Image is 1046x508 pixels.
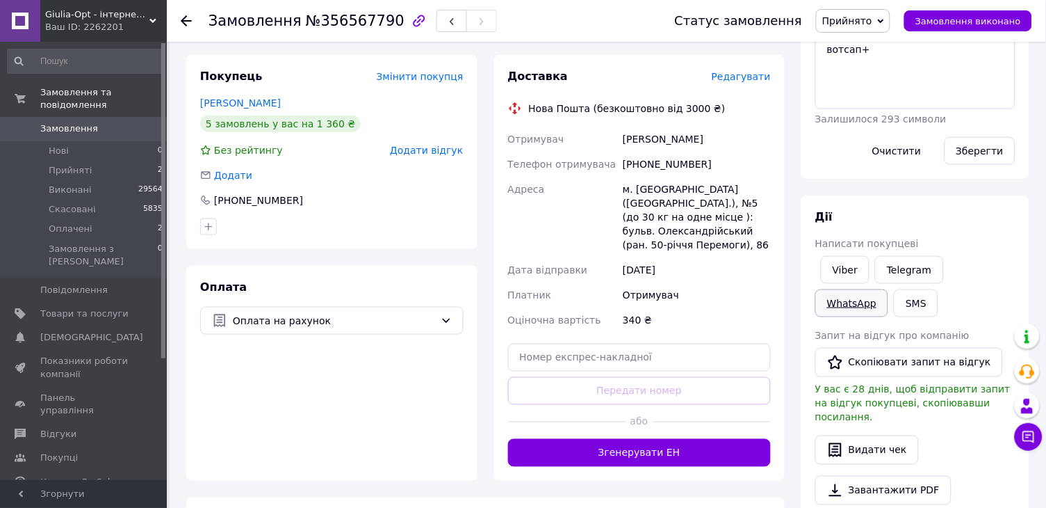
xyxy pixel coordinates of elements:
[821,256,869,284] a: Viber
[377,71,464,82] span: Змінити покупця
[1015,423,1043,451] button: Чат з покупцем
[213,193,304,207] div: [PHONE_NUMBER]
[214,145,283,156] span: Без рейтингу
[620,283,774,308] div: Отримувач
[49,145,69,157] span: Нові
[49,243,158,268] span: Замовлення з [PERSON_NAME]
[815,238,919,249] span: Написати покупцеві
[815,35,1015,109] textarea: вотсап+
[875,256,943,284] a: Telegram
[815,348,1003,377] button: Скопіювати запит на відгук
[40,355,129,380] span: Показники роботи компанії
[40,476,115,489] span: Каталог ProSale
[620,152,774,177] div: [PHONE_NUMBER]
[508,184,545,195] span: Адреса
[620,177,774,257] div: м. [GEOGRAPHIC_DATA] ([GEOGRAPHIC_DATA].), №5 (до 30 кг на одне місце ): бульв. Олександрійський ...
[7,49,164,74] input: Пошук
[945,137,1015,165] button: Зберегти
[49,223,92,235] span: Оплачені
[49,203,96,216] span: Скасовані
[620,257,774,283] div: [DATE]
[815,113,947,125] span: Залишилося 293 символи
[200,70,263,83] span: Покупець
[158,243,163,268] span: 0
[815,289,888,317] a: WhatsApp
[200,116,361,132] div: 5 замовлень у вас на 1 360 ₴
[508,289,552,301] span: Платник
[306,13,404,29] span: №356567790
[620,308,774,333] div: 340 ₴
[508,70,569,83] span: Доставка
[508,439,771,467] button: Згенерувати ЕН
[815,476,951,505] a: Завантажити PDF
[233,313,435,328] span: Оплата на рахунок
[209,13,302,29] span: Замовлення
[815,330,970,341] span: Запит на відгук про компанію
[40,284,108,296] span: Повідомлення
[675,14,803,28] div: Статус замовлення
[508,344,771,372] input: Номер експрес-накладної
[40,428,76,440] span: Відгуки
[904,10,1032,31] button: Замовлення виконано
[390,145,463,156] span: Додати відгук
[508,134,564,145] span: Отримувач
[508,315,601,326] span: Оціночна вартість
[40,122,98,135] span: Замовлення
[712,71,771,82] span: Редагувати
[49,164,92,177] span: Прийняті
[138,184,163,196] span: 29564
[181,14,192,28] div: Повернутися назад
[525,102,729,116] div: Нова Пошта (безкоштовно від 3000 ₴)
[508,159,616,170] span: Телефон отримувача
[49,184,92,196] span: Виконані
[200,97,281,109] a: [PERSON_NAME]
[45,21,167,33] div: Ваш ID: 2262201
[40,392,129,417] span: Панель управління
[200,280,247,294] span: Оплата
[40,452,78,464] span: Покупці
[158,223,163,235] span: 2
[626,415,653,429] span: або
[620,127,774,152] div: [PERSON_NAME]
[815,384,1011,423] span: У вас є 28 днів, щоб відправити запит на відгук покупцеві, скопіювавши посилання.
[143,203,163,216] span: 5835
[822,15,872,26] span: Прийнято
[815,210,833,223] span: Дії
[214,170,252,181] span: Додати
[508,264,588,276] span: Дата відправки
[45,8,149,21] span: Giulia-Opt - інтернет-магазин жіночих колготок
[40,331,143,344] span: [DEMOGRAPHIC_DATA]
[158,145,163,157] span: 0
[860,137,933,165] button: Очистити
[158,164,163,177] span: 2
[40,308,129,320] span: Товари та послуги
[815,436,919,465] button: Видати чек
[915,16,1021,26] span: Замовлення виконано
[40,86,167,111] span: Замовлення та повідомлення
[894,289,938,317] button: SMS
